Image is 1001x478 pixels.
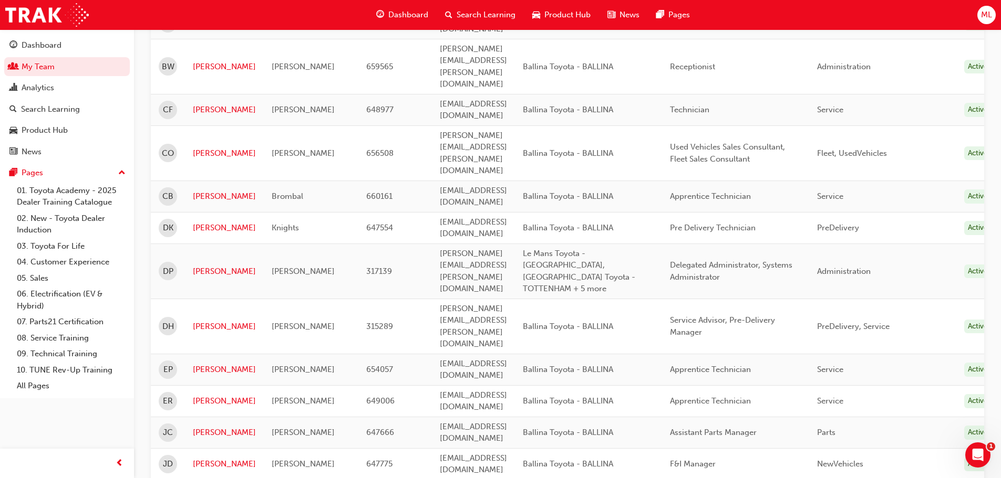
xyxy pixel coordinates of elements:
div: Active [964,60,992,74]
span: [EMAIL_ADDRESS][DOMAIN_NAME] [440,99,507,121]
a: [PERSON_NAME] [193,147,256,160]
a: [PERSON_NAME] [193,427,256,439]
span: Ballina Toyota - BALLINA [523,322,613,331]
a: 04. Customer Experience [13,254,130,270]
span: Brombal [272,192,303,201]
a: All Pages [13,378,130,394]
span: 648977 [366,105,394,114]
span: News [620,9,639,21]
span: chart-icon [9,83,17,93]
span: Apprentice Technician [670,192,751,201]
a: [PERSON_NAME] [193,222,256,234]
span: Administration [817,267,871,276]
span: [EMAIL_ADDRESS][DOMAIN_NAME] [440,390,507,412]
span: ML [981,9,992,21]
a: 10. TUNE Rev-Up Training [13,362,130,378]
a: 07. Parts21 Certification [13,314,130,330]
div: Search Learning [21,103,80,115]
span: guage-icon [376,8,384,22]
span: [PERSON_NAME] [272,365,335,374]
a: Dashboard [4,36,130,55]
div: Active [964,264,992,279]
div: Active [964,189,992,204]
span: Service [817,396,843,406]
button: Pages [4,163,130,183]
a: Analytics [4,78,130,98]
span: prev-icon [116,457,123,470]
span: EP [163,364,173,376]
span: Search Learning [457,9,515,21]
a: [PERSON_NAME] [193,458,256,470]
button: ML [977,6,996,24]
div: Active [964,320,992,334]
div: Active [964,146,992,161]
span: search-icon [445,8,452,22]
a: [PERSON_NAME] [193,190,256,203]
a: My Team [4,57,130,77]
button: DashboardMy TeamAnalyticsSearch LearningProduct HubNews [4,34,130,163]
a: News [4,142,130,162]
span: Pages [668,9,690,21]
span: Le Mans Toyota - [GEOGRAPHIC_DATA], [GEOGRAPHIC_DATA] Toyota - TOTTENHAM + 5 more [523,249,635,294]
span: Ballina Toyota - BALLINA [523,62,613,71]
span: CO [162,147,174,160]
span: up-icon [118,166,126,180]
span: NewVehicles [817,459,863,469]
span: Service [817,365,843,374]
span: DK [163,222,173,234]
span: Dashboard [388,9,428,21]
div: Analytics [22,82,54,94]
span: Product Hub [544,9,591,21]
a: [PERSON_NAME] [193,364,256,376]
span: Ballina Toyota - BALLINA [523,223,613,232]
span: [PERSON_NAME] [272,322,335,331]
span: news-icon [607,8,615,22]
span: Service Advisor, Pre-Delivery Manager [670,315,775,337]
a: [PERSON_NAME] [193,265,256,278]
div: Dashboard [22,39,61,51]
span: 1 [987,442,995,451]
a: Trak [5,3,89,27]
span: Ballina Toyota - BALLINA [523,428,613,437]
span: Ballina Toyota - BALLINA [523,105,613,114]
span: pages-icon [9,168,17,178]
span: Fleet, UsedVehicles [817,148,887,158]
span: CF [163,104,173,116]
span: 317139 [366,267,392,276]
a: news-iconNews [599,4,648,26]
span: 647554 [366,223,393,232]
div: Active [964,394,992,408]
span: [PERSON_NAME] [272,428,335,437]
div: Active [964,363,992,377]
div: Active [964,457,992,471]
div: Active [964,221,992,235]
span: [PERSON_NAME][EMAIL_ADDRESS][PERSON_NAME][DOMAIN_NAME] [440,44,507,89]
a: 02. New - Toyota Dealer Induction [13,210,130,238]
div: Active [964,426,992,440]
span: [EMAIL_ADDRESS][DOMAIN_NAME] [440,359,507,380]
span: [PERSON_NAME][EMAIL_ADDRESS][PERSON_NAME][DOMAIN_NAME] [440,131,507,176]
span: 660161 [366,192,393,201]
a: 08. Service Training [13,330,130,346]
span: Ballina Toyota - BALLINA [523,365,613,374]
span: 649006 [366,396,395,406]
span: Receptionist [670,62,715,71]
a: guage-iconDashboard [368,4,437,26]
div: News [22,146,42,158]
div: Pages [22,167,43,179]
a: 01. Toyota Academy - 2025 Dealer Training Catalogue [13,183,130,210]
span: [PERSON_NAME] [272,62,335,71]
span: Delegated Administrator, Systems Administrator [670,260,792,282]
span: Used Vehicles Sales Consultant, Fleet Sales Consultant [670,142,785,164]
span: Ballina Toyota - BALLINA [523,148,613,158]
span: Technician [670,105,709,114]
a: 05. Sales [13,270,130,286]
span: [EMAIL_ADDRESS][DOMAIN_NAME] [440,217,507,239]
span: pages-icon [656,8,664,22]
span: [PERSON_NAME] [272,148,335,158]
span: Parts [817,428,835,437]
a: pages-iconPages [648,4,698,26]
span: CB [162,190,173,203]
span: PreDelivery [817,223,859,232]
